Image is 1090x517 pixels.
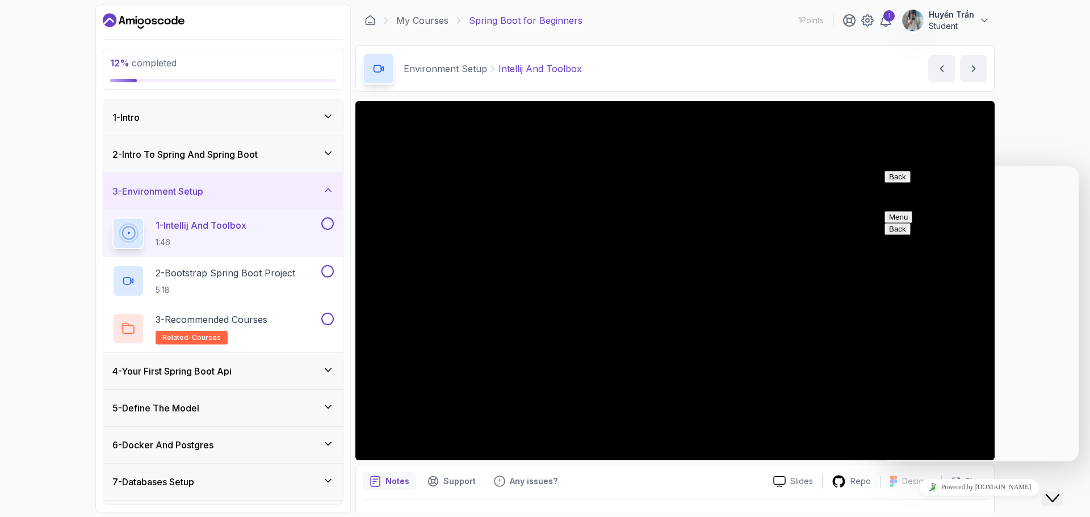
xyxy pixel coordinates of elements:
button: next content [960,55,987,82]
h3: 4 - Your First Spring Boot Api [112,364,232,378]
a: Repo [823,474,880,489]
p: Huyền Trần [929,9,974,20]
p: Any issues? [510,476,557,487]
p: 3 - Recommended Courses [156,313,267,326]
span: related-courses [162,333,221,342]
p: 5:18 [156,284,295,296]
p: 2 - Bootstrap Spring Boot Project [156,266,295,280]
h3: 5 - Define The Model [112,401,199,415]
button: Support button [421,472,483,490]
a: Dashboard [364,15,376,26]
p: Repo [850,476,871,487]
button: 6-Docker And Postgres [103,427,343,463]
a: Slides [764,476,822,487]
div: 1 [883,10,895,22]
iframe: chat widget [880,166,1079,461]
h3: 1 - Intro [112,111,140,124]
span: completed [110,57,177,69]
button: 7-Databases Setup [103,464,343,500]
button: 3-Recommended Coursesrelated-courses [112,313,334,344]
button: previous content [928,55,955,82]
p: 1 - Intellij And Toolbox [156,218,246,232]
button: 1-Intro [103,99,343,136]
h3: 7 - Databases Setup [112,475,194,489]
p: Slides [790,476,813,487]
p: Notes [385,476,409,487]
a: My Courses [396,14,448,27]
button: 2-Intro To Spring And Spring Boot [103,136,343,173]
button: 4-Your First Spring Boot Api [103,353,343,389]
p: 1 Points [798,15,824,26]
h3: 6 - Docker And Postgres [112,438,213,452]
button: user profile imageHuyền TrầnStudent [902,9,990,32]
iframe: chat widget [1042,472,1079,506]
h3: 2 - Intro To Spring And Spring Boot [112,148,258,161]
button: 3-Environment Setup [103,173,343,209]
span: 12 % [110,57,129,69]
button: 1-Intellij And Toolbox1:46 [112,217,334,249]
button: Feedback button [487,472,564,490]
p: Environment Setup [404,62,487,75]
button: 5-Define The Model [103,390,343,426]
h3: 3 - Environment Setup [112,184,203,198]
iframe: 1 - IntelliJ and Toolbox [355,101,995,460]
a: Dashboard [103,12,185,30]
p: 1:46 [156,237,246,248]
button: 2-Bootstrap Spring Boot Project5:18 [112,265,334,297]
p: Intellij And Toolbox [498,62,582,75]
p: Student [929,20,974,32]
p: Spring Boot for Beginners [469,14,582,27]
p: Support [443,476,476,487]
iframe: chat widget [880,474,1079,500]
a: 1 [879,14,892,27]
button: notes button [363,472,416,490]
img: user profile image [902,10,924,31]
